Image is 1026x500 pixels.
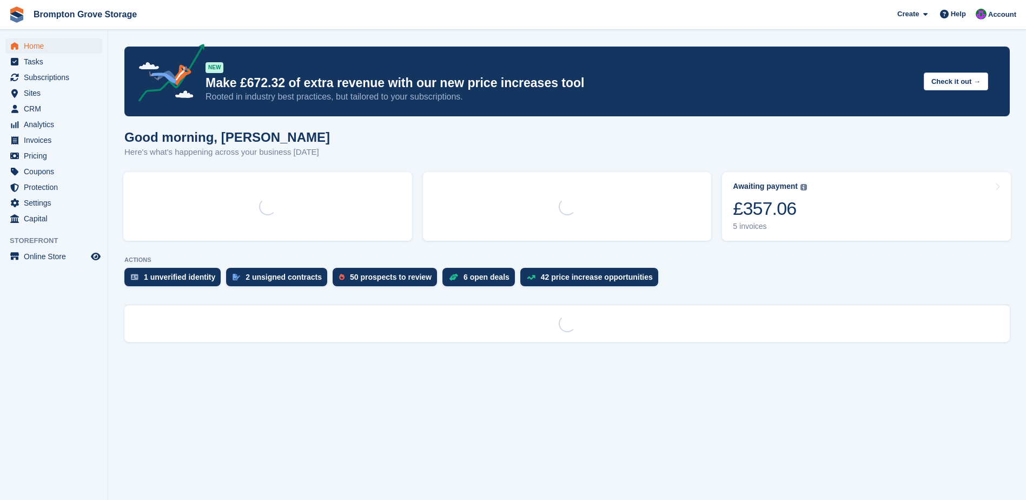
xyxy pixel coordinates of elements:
[124,146,330,159] p: Here's what's happening across your business [DATE]
[206,75,915,91] p: Make £672.32 of extra revenue with our new price increases tool
[951,9,966,19] span: Help
[24,148,89,163] span: Pricing
[89,250,102,263] a: Preview store
[800,184,807,190] img: icon-info-grey-7440780725fd019a000dd9b08b2336e03edf1995a4989e88bcd33f0948082b44.svg
[24,38,89,54] span: Home
[24,70,89,85] span: Subscriptions
[924,73,988,90] button: Check it out →
[5,211,102,226] a: menu
[24,54,89,69] span: Tasks
[124,268,226,292] a: 1 unverified identity
[733,182,798,191] div: Awaiting payment
[541,273,653,281] div: 42 price increase opportunities
[29,5,141,23] a: Brompton Grove Storage
[24,133,89,148] span: Invoices
[246,273,322,281] div: 2 unsigned contracts
[24,249,89,264] span: Online Store
[24,101,89,116] span: CRM
[5,70,102,85] a: menu
[350,273,432,281] div: 50 prospects to review
[5,164,102,179] a: menu
[464,273,509,281] div: 6 open deals
[144,273,215,281] div: 1 unverified identity
[5,133,102,148] a: menu
[124,256,1010,264] p: ACTIONS
[24,117,89,132] span: Analytics
[333,268,442,292] a: 50 prospects to review
[5,117,102,132] a: menu
[5,54,102,69] a: menu
[449,273,458,281] img: deal-1b604bf984904fb50ccaf53a9ad4b4a5d6e5aea283cecdc64d6e3604feb123c2.svg
[10,235,108,246] span: Storefront
[206,91,915,103] p: Rooted in industry best practices, but tailored to your subscriptions.
[24,85,89,101] span: Sites
[5,195,102,210] a: menu
[527,275,535,280] img: price_increase_opportunities-93ffe204e8149a01c8c9dc8f82e8f89637d9d84a8eef4429ea346261dce0b2c0.svg
[5,38,102,54] a: menu
[124,130,330,144] h1: Good morning, [PERSON_NAME]
[233,274,240,280] img: contract_signature_icon-13c848040528278c33f63329250d36e43548de30e8caae1d1a13099fd9432cc5.svg
[897,9,919,19] span: Create
[5,101,102,116] a: menu
[129,44,205,106] img: price-adjustments-announcement-icon-8257ccfd72463d97f412b2fc003d46551f7dbcb40ab6d574587a9cd5c0d94...
[24,211,89,226] span: Capital
[733,198,807,220] div: £357.06
[520,268,664,292] a: 42 price increase opportunities
[988,9,1016,20] span: Account
[5,85,102,101] a: menu
[24,180,89,195] span: Protection
[226,268,333,292] a: 2 unsigned contracts
[24,195,89,210] span: Settings
[9,6,25,23] img: stora-icon-8386f47178a22dfd0bd8f6a31ec36ba5ce8667c1dd55bd0f319d3a0aa187defe.svg
[339,274,345,280] img: prospect-51fa495bee0391a8d652442698ab0144808aea92771e9ea1ae160a38d050c398.svg
[5,180,102,195] a: menu
[976,9,987,19] img: Jo Brock
[5,249,102,264] a: menu
[131,274,138,280] img: verify_identity-adf6edd0f0f0b5bbfe63781bf79b02c33cf7c696d77639b501bdc392416b5a36.svg
[206,62,223,73] div: NEW
[24,164,89,179] span: Coupons
[5,148,102,163] a: menu
[722,172,1011,241] a: Awaiting payment £357.06 5 invoices
[442,268,520,292] a: 6 open deals
[733,222,807,231] div: 5 invoices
